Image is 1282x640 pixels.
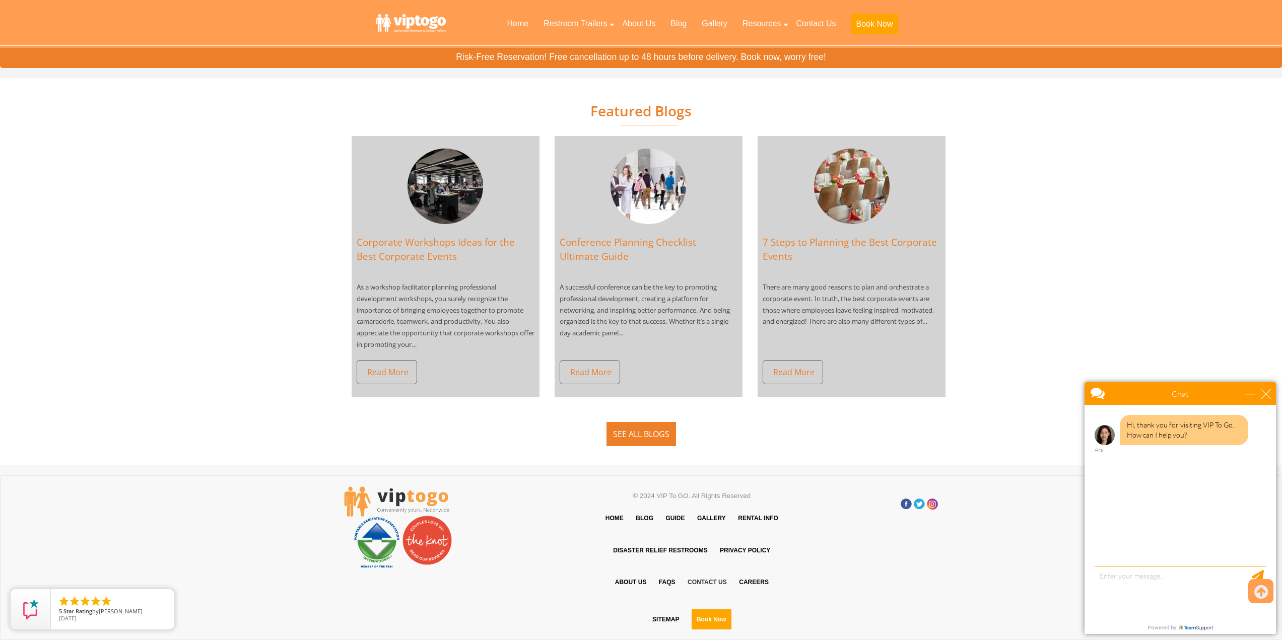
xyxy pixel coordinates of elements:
[901,499,912,510] a: Facebook
[357,360,417,384] a: Read More
[357,236,515,263] a: Corporate Workshops Ideas for the Best Corporate Events
[560,236,696,263] a: Conference Planning Checklist Ultimate Guide
[611,149,686,224] img: attendees at international conference
[560,281,737,352] p: A successful conference can be the key to promoting professional development, creating a platform...
[654,567,681,597] a: FAQs
[735,13,788,35] a: Resources
[63,607,92,615] span: Star Rating
[344,103,938,119] h2: Featured Blogs
[663,13,694,35] a: Blog
[844,13,906,40] a: Book Now
[927,499,938,510] a: Insta
[402,515,452,565] img: Couples love us! See our reviews on The Knot.
[694,13,735,35] a: Gallery
[539,489,844,503] p: © 2024 VIP To GO. All Rights Reserved
[763,360,823,384] a: Read More
[608,535,712,565] a: Disaster Relief Restrooms
[352,515,402,568] img: PSAI Member Logo
[79,595,91,607] li: 
[344,486,449,517] img: viptogo LogoVIPTOGO
[734,567,774,597] a: Careers
[1078,376,1282,640] iframe: Live Chat Box
[560,360,620,384] a: Read More
[851,14,898,34] button: Book Now
[90,595,102,607] li: 
[914,499,925,510] a: Twitter
[59,614,77,622] span: [DATE]
[763,281,940,352] p: There are many good reasons to plan and orchestrate a corporate event. In truth, the best corpora...
[687,599,736,639] a: Book Now
[647,604,684,634] a: Sitemap
[615,13,663,35] a: About Us
[408,149,483,224] img: corporate workshops in session
[763,236,937,263] a: 7 Steps to Planning the Best Corporate Events
[692,609,731,629] button: Book Now
[100,595,112,607] li: 
[660,503,690,533] a: Guide
[692,503,731,533] a: Gallery
[58,595,70,607] li: 
[21,599,41,619] img: Review Rating
[610,567,652,597] a: About Us
[606,422,676,446] a: SEE ALL Blogs
[733,503,783,533] a: Rental Info
[59,607,62,615] span: 5
[357,281,534,352] p: As a workshop facilitator planning professional development workshops, you surely recognize the i...
[814,149,890,224] img: banquet set up for corporate event production
[715,535,775,565] a: Privacy Policy
[600,503,629,533] a: Home
[499,13,536,35] a: Home
[631,503,658,533] a: Blog
[99,607,143,615] span: [PERSON_NAME]
[536,13,615,35] a: Restroom Trailers
[683,567,732,597] a: Contact Us
[69,595,81,607] li: 
[59,608,166,615] span: by
[788,13,843,35] a: Contact Us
